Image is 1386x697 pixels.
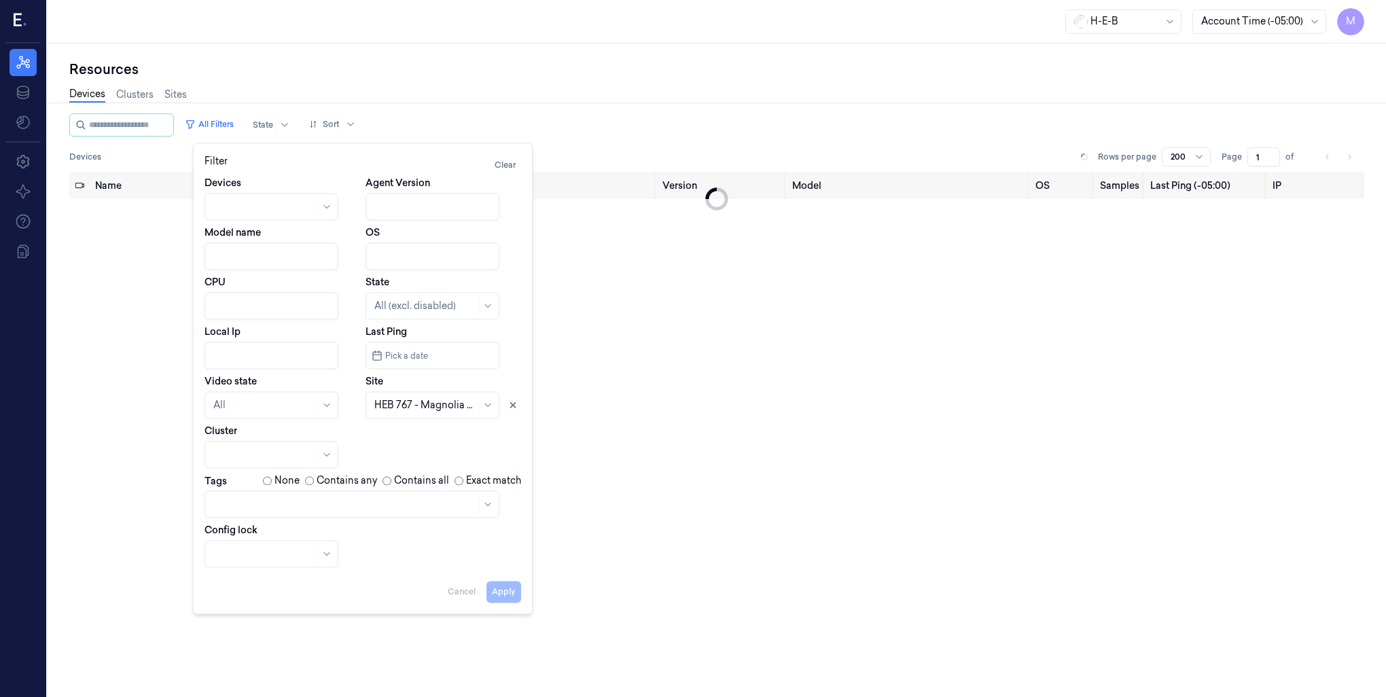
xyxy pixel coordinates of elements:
[205,154,521,176] div: Filter
[69,151,101,163] span: Devices
[1222,151,1242,163] span: Page
[394,473,449,488] label: Contains all
[69,87,105,103] a: Devices
[366,226,380,239] label: OS
[179,113,239,135] button: All Filters
[466,473,521,488] label: Exact match
[274,473,300,488] label: None
[366,176,430,190] label: Agent Version
[787,172,1029,199] th: Model
[1095,172,1145,199] th: Samples
[495,172,657,199] th: Site
[205,523,257,537] label: Config lock
[383,349,428,362] span: Pick a date
[69,60,1364,79] div: Resources
[366,275,389,289] label: State
[1030,172,1095,199] th: OS
[205,374,257,388] label: Video state
[164,88,187,102] a: Sites
[1318,147,1359,166] nav: pagination
[205,424,237,437] label: Cluster
[366,325,407,338] label: Last Ping
[205,176,241,190] label: Devices
[317,473,377,488] label: Contains any
[205,275,226,289] label: CPU
[1098,151,1156,163] p: Rows per page
[366,374,383,388] label: Site
[205,226,261,239] label: Model name
[90,172,252,199] th: Name
[1285,151,1307,163] span: of
[657,172,787,199] th: Version
[1267,172,1364,199] th: IP
[1145,172,1267,199] th: Last Ping (-05:00)
[116,88,154,102] a: Clusters
[205,325,241,338] label: Local Ip
[1337,8,1364,35] button: M
[489,154,521,176] button: Clear
[205,476,227,486] label: Tags
[366,342,499,369] button: Pick a date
